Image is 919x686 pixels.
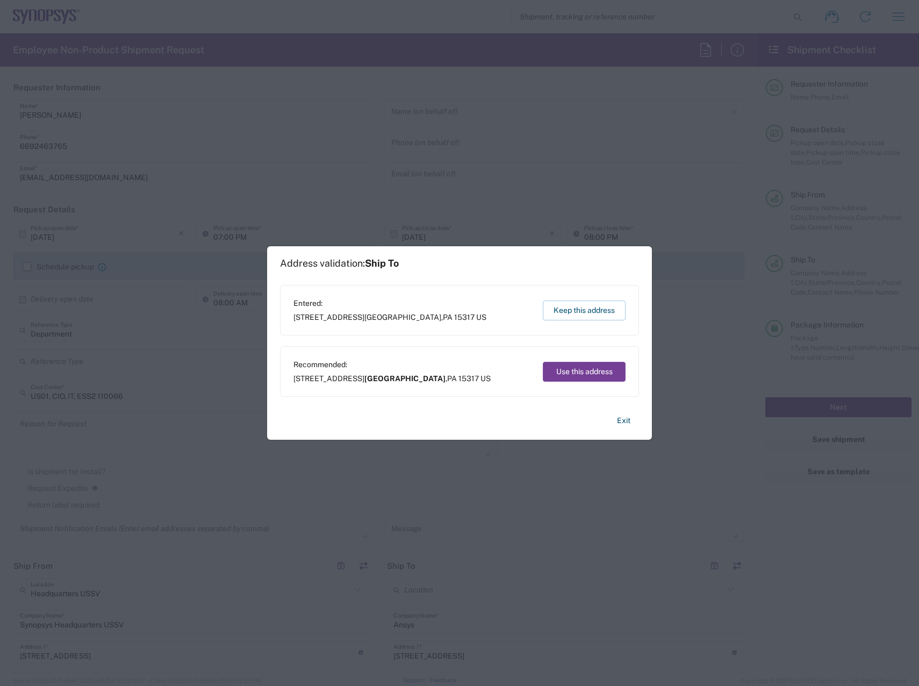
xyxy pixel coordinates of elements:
span: [GEOGRAPHIC_DATA] [364,374,446,383]
span: [STREET_ADDRESS] , [293,374,491,383]
span: 15317 [458,374,479,383]
span: [STREET_ADDRESS] , [293,312,486,322]
button: Exit [608,411,639,430]
span: Recommended: [293,360,491,369]
span: US [476,313,486,321]
span: 15317 [454,313,475,321]
span: PA [443,313,453,321]
button: Keep this address [543,301,626,320]
span: Entered: [293,298,486,308]
h1: Address validation: [280,258,399,269]
button: Use this address [543,362,626,382]
span: [GEOGRAPHIC_DATA] [364,313,441,321]
span: PA [447,374,457,383]
span: US [480,374,491,383]
span: Ship To [365,258,399,269]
